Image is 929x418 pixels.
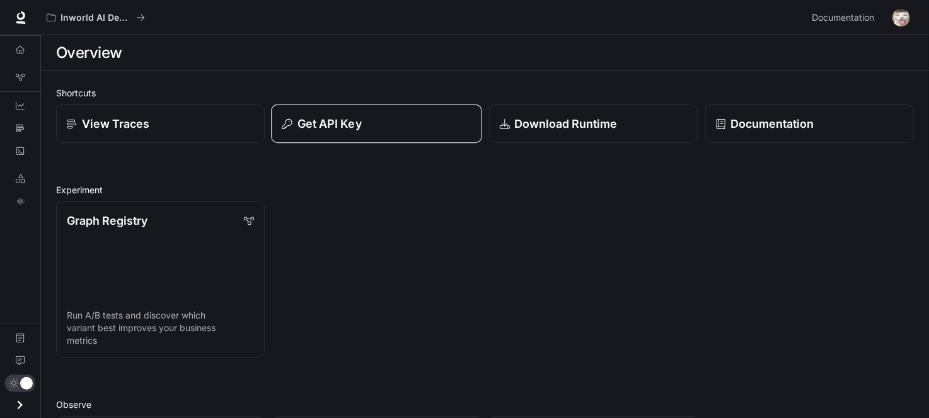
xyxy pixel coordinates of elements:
[56,398,914,411] h2: Observe
[5,40,35,60] a: Overview
[889,5,914,30] button: User avatar
[67,309,254,347] p: Run A/B tests and discover which variant best improves your business metrics
[5,118,35,138] a: Traces
[56,201,265,358] a: Graph RegistryRun A/B tests and discover which variant best improves your business metrics
[56,40,122,65] h1: Overview
[6,392,34,418] button: Open drawer
[5,191,35,212] a: TTS Playground
[82,115,149,132] p: View Traces
[41,5,151,30] button: All workspaces
[5,351,35,371] a: Feedback
[705,104,914,143] a: Documentation
[5,169,35,189] a: LLM Playground
[61,13,131,23] p: Inworld AI Demos
[515,115,618,132] p: Download Runtime
[56,86,914,99] h2: Shortcuts
[5,328,35,348] a: Documentation
[489,104,698,143] a: Download Runtime
[20,376,33,390] span: Dark mode toggle
[56,183,914,196] h2: Experiment
[807,5,884,30] a: Documentation
[272,104,483,144] button: Get API Key
[56,104,265,143] a: View Traces
[5,67,35,88] a: Graph Registry
[5,141,35,161] a: Logs
[5,96,35,116] a: Dashboards
[297,115,362,132] p: Get API Key
[812,10,874,26] span: Documentation
[731,115,814,132] p: Documentation
[67,212,147,229] p: Graph Registry
[892,9,910,26] img: User avatar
